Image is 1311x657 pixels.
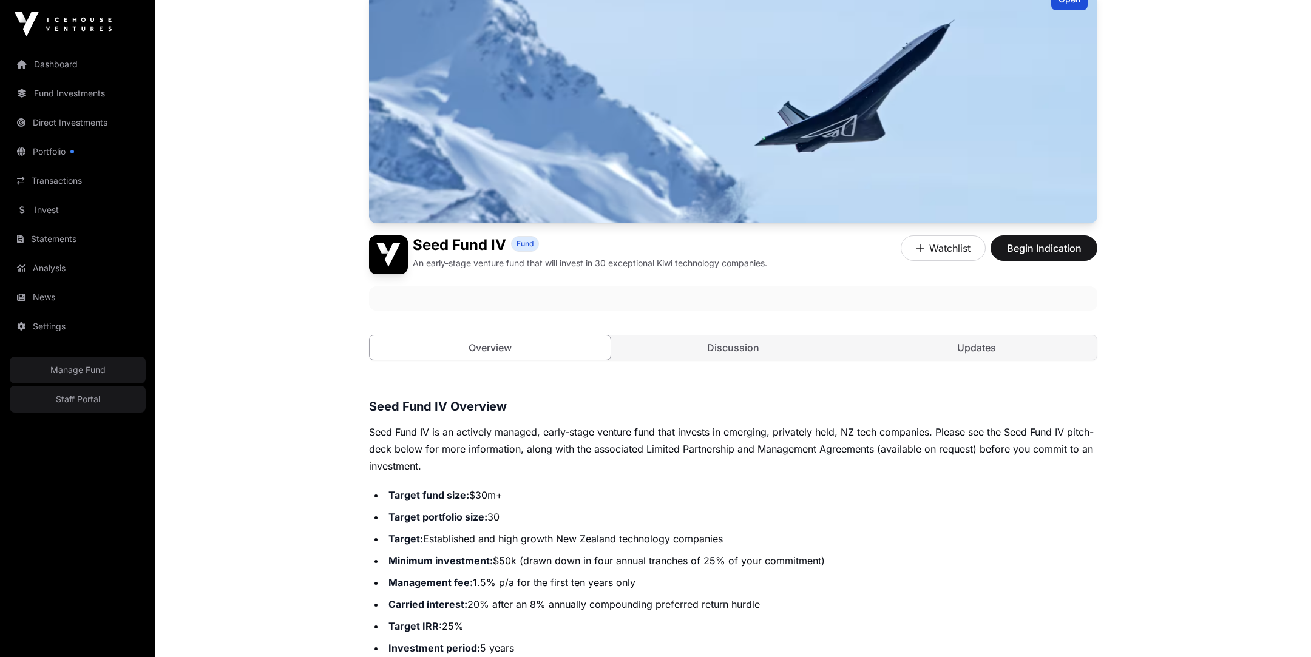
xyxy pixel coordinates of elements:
[991,248,1097,260] a: Begin Indication
[10,109,146,136] a: Direct Investments
[385,618,1097,635] li: 25%
[388,554,493,567] strong: Minimum investment:
[388,642,480,654] strong: Investment period:
[385,639,1097,656] li: 5 years
[385,552,1097,569] li: $50k (drawn down in four annual tranches of 25% of your commitment)
[15,12,112,36] img: Icehouse Ventures Logo
[388,511,487,523] strong: Target portfolio size:
[10,80,146,107] a: Fund Investments
[369,397,1097,416] h3: Seed Fund IV Overview
[385,487,1097,504] li: $30m+
[10,51,146,78] a: Dashboard
[1006,241,1082,255] span: Begin Indication
[901,235,986,261] button: Watchlist
[1250,599,1311,657] iframe: Chat Widget
[370,335,1097,360] nav: Tabs
[388,620,442,632] strong: Target IRR:
[10,226,146,252] a: Statements
[10,167,146,194] a: Transactions
[613,335,854,360] a: Discussion
[385,508,1097,525] li: 30
[413,235,506,255] h1: Seed Fund IV
[385,574,1097,591] li: 1.5% p/a for the first ten years only
[10,197,146,223] a: Invest
[10,284,146,311] a: News
[856,335,1097,360] a: Updates
[369,235,408,274] img: Seed Fund IV
[10,255,146,281] a: Analysis
[10,357,146,383] a: Manage Fund
[388,576,473,588] strong: Management fee:
[413,257,767,269] p: An early-stage venture fund that will invest in 30 exceptional Kiwi technology companies.
[369,423,1097,474] p: Seed Fund IV is an actively managed, early-stage venture fund that invests in emerging, privately...
[10,138,146,165] a: Portfolio
[388,489,469,501] strong: Target fund size:
[385,530,1097,547] li: Established and high growth New Zealand technology companies
[388,533,423,545] strong: Target:
[10,313,146,340] a: Settings
[369,335,611,360] a: Overview
[10,386,146,413] a: Staff Portal
[517,239,534,249] span: Fund
[388,598,467,610] strong: Carried interest:
[385,596,1097,613] li: 20% after an 8% annually compounding preferred return hurdle
[991,235,1097,261] button: Begin Indication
